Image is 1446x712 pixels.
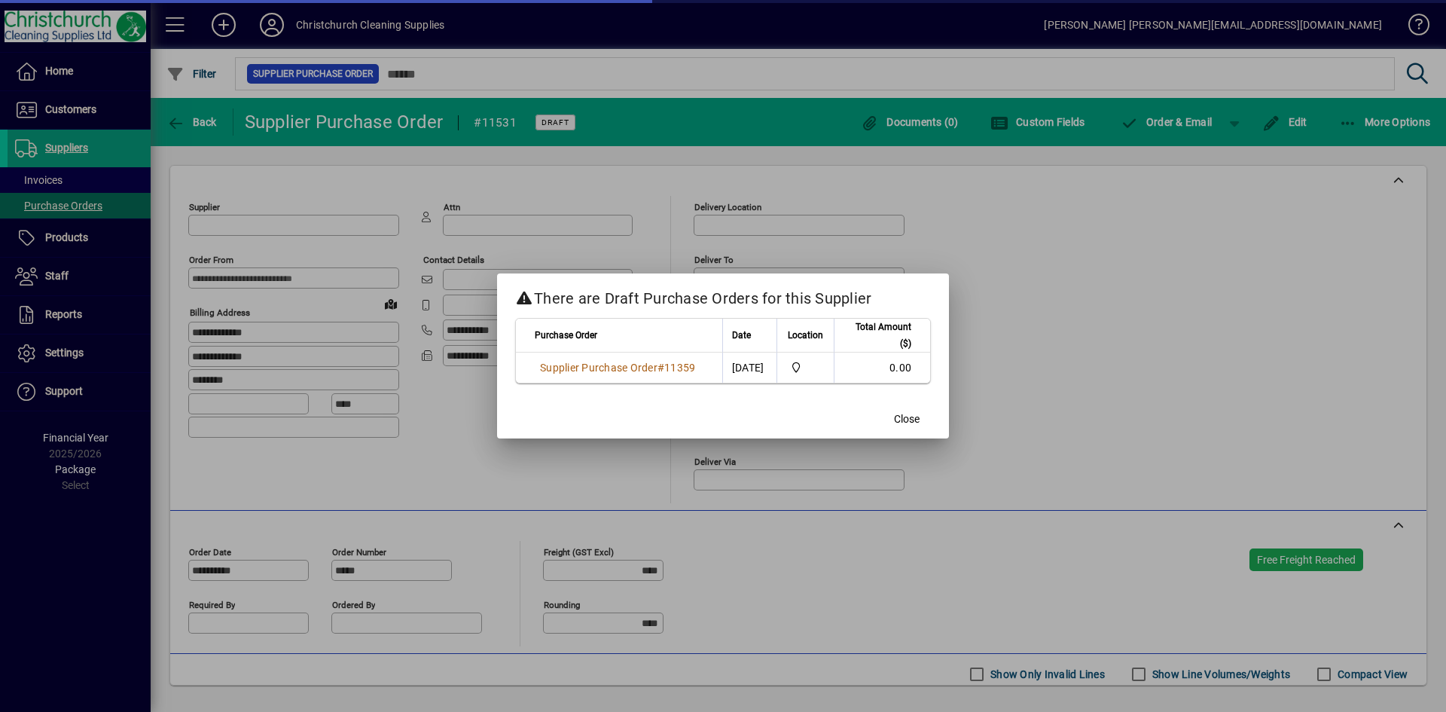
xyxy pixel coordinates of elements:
[788,327,823,344] span: Location
[540,362,657,374] span: Supplier Purchase Order
[894,411,920,427] span: Close
[883,405,931,432] button: Close
[834,353,930,383] td: 0.00
[843,319,911,352] span: Total Amount ($)
[732,327,751,344] span: Date
[786,359,825,376] span: Christchurch Cleaning Supplies Ltd
[664,362,695,374] span: 11359
[657,362,664,374] span: #
[535,359,700,376] a: Supplier Purchase Order#11359
[535,327,597,344] span: Purchase Order
[497,273,949,317] h2: There are Draft Purchase Orders for this Supplier
[722,353,776,383] td: [DATE]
